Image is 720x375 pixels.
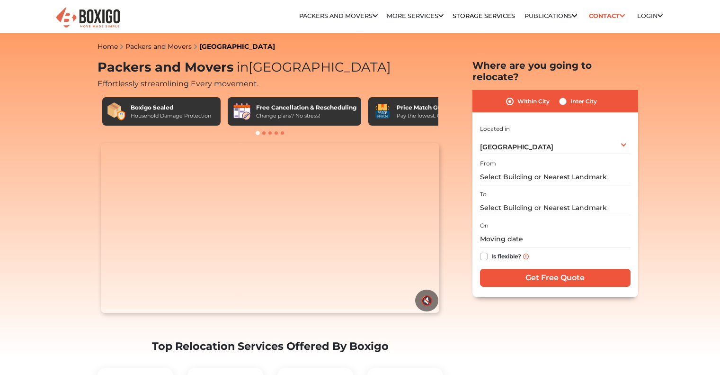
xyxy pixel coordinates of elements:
a: [GEOGRAPHIC_DATA] [199,42,275,51]
a: Storage Services [453,12,515,19]
h2: Where are you going to relocate? [472,60,638,82]
label: To [480,190,487,199]
span: Effortlessly streamlining Every movement. [98,79,258,88]
img: info [523,254,529,259]
a: More services [387,12,444,19]
a: Login [637,12,663,19]
div: Household Damage Protection [131,112,211,120]
div: Price Match Guarantee [397,103,469,112]
input: Get Free Quote [480,269,631,287]
img: Price Match Guarantee [373,102,392,121]
label: Within City [517,96,550,107]
span: in [237,59,249,75]
label: On [480,221,489,230]
img: Boxigo Sealed [107,102,126,121]
label: Located in [480,125,510,133]
a: Contact [586,9,628,23]
div: Boxigo Sealed [131,103,211,112]
button: 🔇 [415,290,438,311]
img: Boxigo [55,6,121,29]
a: Publications [524,12,577,19]
span: [GEOGRAPHIC_DATA] [480,143,553,151]
video: Your browser does not support the video tag. [101,143,439,313]
label: From [480,159,496,168]
input: Select Building or Nearest Landmark [480,169,631,185]
label: Inter City [570,96,597,107]
input: Select Building or Nearest Landmark [480,200,631,216]
h1: Packers and Movers [98,60,443,75]
span: [GEOGRAPHIC_DATA] [233,59,391,75]
a: Packers and Movers [299,12,378,19]
a: Home [98,42,118,51]
input: Moving date [480,231,631,247]
div: Pay the lowest. Guaranteed! [397,112,469,120]
div: Free Cancellation & Rescheduling [256,103,356,112]
img: Free Cancellation & Rescheduling [232,102,251,121]
label: Is flexible? [491,251,521,261]
div: Change plans? No stress! [256,112,356,120]
h2: Top Relocation Services Offered By Boxigo [98,340,443,353]
a: Packers and Movers [125,42,192,51]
